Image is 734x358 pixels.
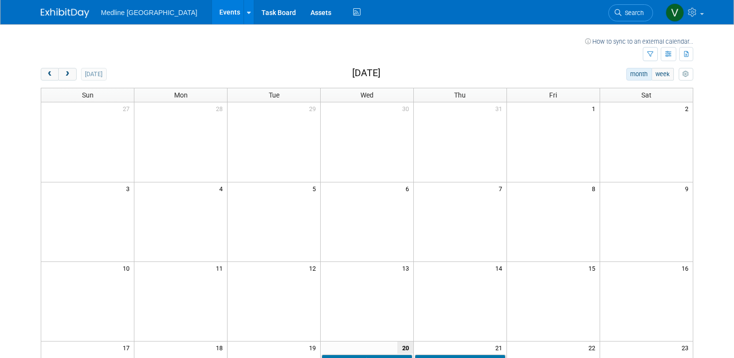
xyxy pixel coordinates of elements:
span: Wed [360,91,374,99]
span: 13 [401,262,413,274]
span: Tue [269,91,279,99]
span: 28 [215,102,227,114]
span: 18 [215,342,227,354]
span: 10 [122,262,134,274]
img: ExhibitDay [41,8,89,18]
span: Sun [82,91,94,99]
span: 5 [311,182,320,195]
span: Search [621,9,644,16]
span: 22 [587,342,600,354]
span: 7 [498,182,506,195]
span: 4 [218,182,227,195]
a: Search [608,4,653,21]
span: 21 [494,342,506,354]
button: week [652,68,674,81]
span: 20 [397,342,413,354]
span: 27 [122,102,134,114]
span: Mon [174,91,188,99]
img: Vahid Mohammadi [666,3,684,22]
button: next [58,68,76,81]
span: Fri [549,91,557,99]
span: 17 [122,342,134,354]
span: 1 [591,102,600,114]
h2: [DATE] [352,68,380,79]
button: [DATE] [81,68,107,81]
button: prev [41,68,59,81]
span: 12 [308,262,320,274]
span: Medline [GEOGRAPHIC_DATA] [101,9,197,16]
span: 14 [494,262,506,274]
span: 8 [591,182,600,195]
button: month [626,68,652,81]
button: myCustomButton [679,68,693,81]
a: How to sync to an external calendar... [585,38,693,45]
span: 23 [681,342,693,354]
span: Sat [641,91,652,99]
span: 9 [684,182,693,195]
i: Personalize Calendar [683,71,689,78]
span: 2 [684,102,693,114]
span: 30 [401,102,413,114]
span: 19 [308,342,320,354]
span: Thu [454,91,466,99]
span: 11 [215,262,227,274]
span: 3 [125,182,134,195]
span: 16 [681,262,693,274]
span: 31 [494,102,506,114]
span: 15 [587,262,600,274]
span: 29 [308,102,320,114]
span: 6 [405,182,413,195]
